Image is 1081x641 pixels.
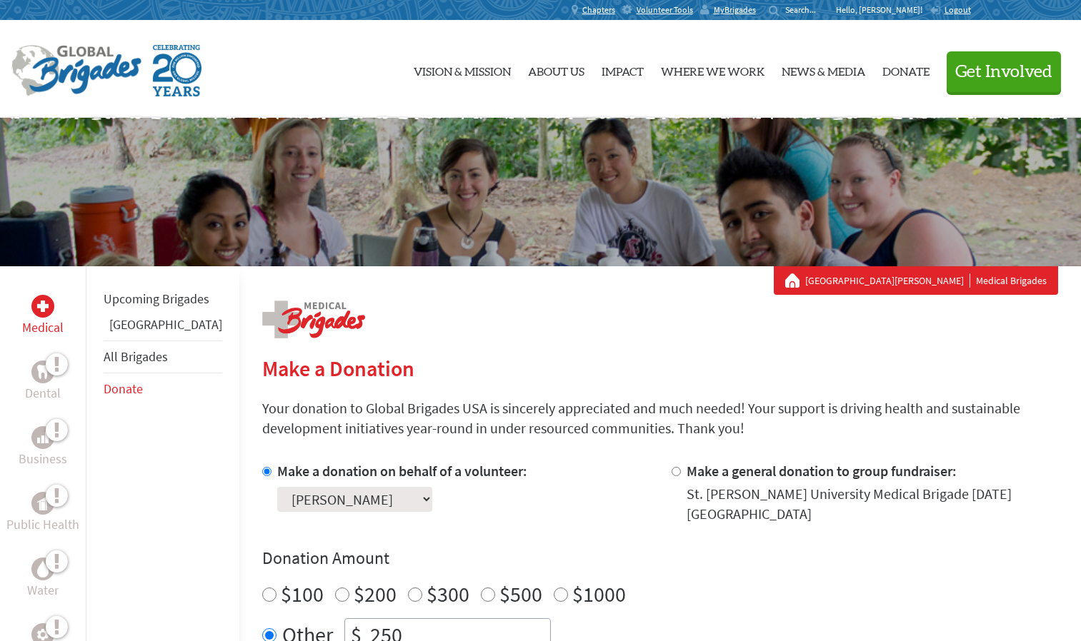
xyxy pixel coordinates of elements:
[37,496,49,510] img: Public Health
[109,316,222,333] a: [GEOGRAPHIC_DATA]
[11,45,141,96] img: Global Brigades Logo
[104,340,222,373] li: All Brigades
[836,4,930,16] p: Hello, [PERSON_NAME]!
[277,462,527,480] label: Make a donation on behalf of a volunteer:
[37,432,49,443] img: Business
[19,426,67,469] a: BusinessBusiness
[104,291,209,307] a: Upcoming Brigades
[262,301,365,338] img: logo-medical.png
[281,580,324,607] label: $100
[805,273,970,288] a: [GEOGRAPHIC_DATA][PERSON_NAME]
[31,426,54,449] div: Business
[687,462,957,480] label: Make a general donation to group fundraiser:
[6,515,79,535] p: Public Health
[37,301,49,312] img: Medical
[528,32,584,106] a: About Us
[262,547,1058,570] h4: Donation Amount
[661,32,764,106] a: Where We Work
[104,315,222,340] li: Panama
[947,51,1061,92] button: Get Involved
[37,629,49,640] img: Engineering
[19,449,67,469] p: Business
[153,45,201,96] img: Global Brigades Celebrating 20 Years
[104,380,143,397] a: Donate
[6,492,79,535] a: Public HealthPublic Health
[31,492,54,515] div: Public Health
[785,273,1047,288] div: Medical Brigades
[262,398,1058,438] p: Your donation to Global Brigades USA is sincerely appreciated and much needed! Your support is dr...
[22,295,64,338] a: MedicalMedical
[31,557,54,580] div: Water
[572,580,626,607] label: $1000
[714,4,756,16] span: MyBrigades
[22,318,64,338] p: Medical
[37,560,49,577] img: Water
[882,32,930,106] a: Donate
[37,365,49,378] img: Dental
[262,355,1058,381] h2: Make a Donation
[602,32,644,106] a: Impact
[930,4,971,16] a: Logout
[27,580,59,600] p: Water
[25,383,61,403] p: Dental
[27,557,59,600] a: WaterWater
[637,4,693,16] span: Volunteer Tools
[427,580,469,607] label: $300
[687,484,1058,524] div: St. [PERSON_NAME] University Medical Brigade [DATE] [GEOGRAPHIC_DATA]
[955,64,1052,81] span: Get Involved
[25,360,61,403] a: DentalDental
[354,580,397,607] label: $200
[785,4,826,15] input: Search...
[499,580,542,607] label: $500
[782,32,865,106] a: News & Media
[104,348,168,365] a: All Brigades
[104,373,222,405] li: Donate
[945,4,971,15] span: Logout
[31,360,54,383] div: Dental
[104,283,222,315] li: Upcoming Brigades
[582,4,615,16] span: Chapters
[31,295,54,318] div: Medical
[414,32,511,106] a: Vision & Mission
